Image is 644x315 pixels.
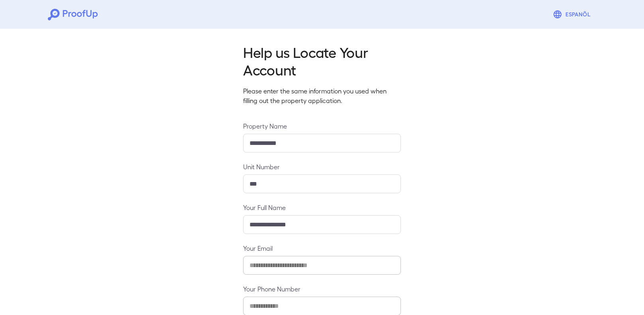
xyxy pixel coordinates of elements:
label: Your Phone Number [243,284,401,293]
label: Your Email [243,244,401,253]
label: Property Name [243,121,401,131]
p: Please enter the same information you used when filling out the property application. [243,86,401,105]
button: Espanõl [550,6,596,22]
h2: Help us Locate Your Account [243,43,401,78]
label: Unit Number [243,162,401,171]
label: Your Full Name [243,203,401,212]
